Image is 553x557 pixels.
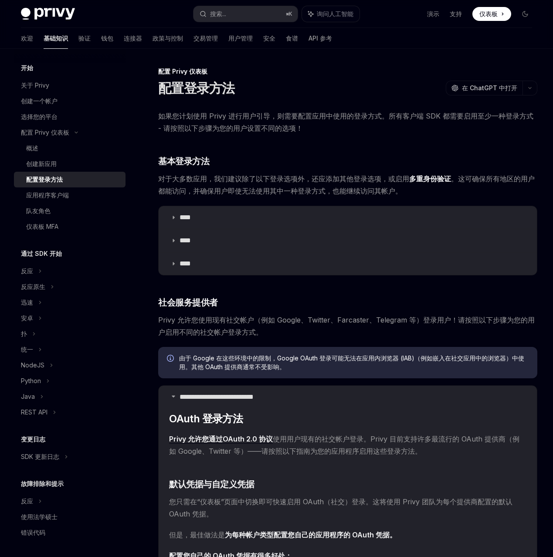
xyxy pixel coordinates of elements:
font: OAuth 登录方法 [169,412,243,425]
font: 仪表板 MFA [26,223,58,230]
font: 基本登录方法 [158,156,209,166]
font: 应用程序客户端 [26,191,69,199]
font: NodeJS [21,361,44,369]
font: 询问人工智能 [317,10,353,17]
font: 安卓 [21,314,33,322]
a: 选择您的平台 [14,109,126,125]
font: 反应 [21,267,33,275]
a: 使用法学硕士 [14,509,126,525]
a: 队友角色 [14,203,126,219]
font: ⌘ [286,10,288,17]
font: 交易管理 [193,34,218,42]
button: 询问人工智能 [302,6,360,22]
font: K [288,10,292,17]
a: 仪表板 [472,7,511,21]
a: API 参考 [309,28,332,49]
a: 概述 [14,140,126,156]
font: 开始 [21,64,33,71]
button: 搜索...⌘K [193,6,297,22]
a: 演示 [427,10,439,18]
a: 支持 [450,10,462,18]
font: 故障排除和提示 [21,480,64,487]
font: 迅速 [21,299,33,306]
font: 仪表板 [479,10,498,17]
a: 仪表板 MFA [14,219,126,234]
a: 连接器 [124,28,142,49]
font: Java [21,393,35,400]
a: 钱包 [101,28,113,49]
a: 创建一个帐户 [14,93,126,109]
a: 政策与控制 [153,28,183,49]
font: SDK 更新日志 [21,453,59,460]
font: 使用法学硕士 [21,513,58,520]
font: 通过 SDK 开始 [21,250,62,257]
a: 创建新应用 [14,156,126,172]
font: Python [21,377,41,384]
a: 欢迎 [21,28,33,49]
font: Privy 允许您使用现有社交帐户（例如 Google、Twitter、Farcaster、Telegram 等）登录用户！请按照以下步骤为您的用户启用不同的社交帐户登录方式。 [158,316,535,336]
font: 变更日志 [21,435,45,443]
font: 概述 [26,144,38,152]
a: Privy 允许您通过OAuth 2.0 协议 [169,435,273,444]
svg: 信息 [167,355,176,363]
a: 交易管理 [193,28,218,49]
font: 支持 [450,10,462,17]
font: 默认凭据与自定义凭据 [169,479,254,489]
a: 安全 [263,28,275,49]
font: REST API [21,408,47,416]
a: 食谱 [286,28,298,49]
font: 扑 [21,330,27,337]
font: 对于大多数应用，我们建议除了以下登录选项外，还应添加其他登录选项，或启用 [158,174,409,183]
a: 多重身份验证 [409,174,451,183]
font: 错误代码 [21,529,45,536]
font: 关于 Privy [21,82,49,89]
font: 演示 [427,10,439,17]
font: 基础知识 [44,34,68,42]
a: 应用程序客户端 [14,187,126,203]
font: 选择您的平台 [21,113,58,120]
font: 统一 [21,346,33,353]
font: Privy 允许您通过OAuth 2.0 协议 [169,435,273,443]
font: 搜索... [210,10,226,17]
font: 欢迎 [21,34,33,42]
font: 但是，最佳做法是 [169,530,225,539]
a: 错误代码 [14,525,126,540]
font: 食谱 [286,34,298,42]
font: 为每种帐户类型配置您自己的应用程序的 OAuth 凭据。 [225,530,397,539]
a: 用户管理 [228,28,253,49]
font: 验证 [78,34,91,42]
a: 关于 Privy [14,78,126,93]
font: 配置 Privy 仪表板 [21,129,69,136]
font: 用户管理 [228,34,253,42]
a: 验证 [78,28,91,49]
font: 配置登录方法 [158,80,235,96]
font: 由于 Google 在这些环境中的限制，Google OAuth 登录可能无法在应用内浏览器 (IAB)（例如嵌入在社交应用中的浏览器）中使用。其他 OAuth 提供商通常不受影响。 [179,354,524,370]
font: 连接器 [124,34,142,42]
font: 您只需在“仪表板”页面中切换即可快速启用 OAuth（社交）登录。这将使用 Privy 团队为每个提供商配置的默认 OAuth 凭据。 [169,497,512,518]
font: 安全 [263,34,275,42]
font: 使用用户现有的社交帐户登录 [273,435,363,443]
font: 队友角色 [26,207,51,214]
button: 在 ChatGPT 中打开 [446,81,522,95]
img: 深色标志 [21,8,75,20]
a: 基础知识 [44,28,68,49]
a: 配置登录方法 [14,172,126,187]
font: 如果您计划使用 Privy 进行用户引导，则需要配置应用中使用的登录方式。所有客户端 SDK 都需要启用至少一种登录方式 - 请按照以下步骤为您的用户设置不同的选项！ [158,112,533,132]
font: 创建新应用 [26,160,57,167]
font: 钱包 [101,34,113,42]
button: 切换暗模式 [518,7,532,21]
font: 反应原生 [21,283,45,290]
font: 社会服务提供者 [158,297,218,308]
font: 多重身份验证 [409,174,451,183]
font: 配置 Privy 仪表板 [158,68,207,75]
font: 在 ChatGPT 中打开 [462,84,517,92]
font: 配置登录方法 [26,176,63,183]
font: 反应 [21,497,33,505]
font: 创建一个帐户 [21,97,58,105]
font: API 参考 [309,34,332,42]
font: 政策与控制 [153,34,183,42]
